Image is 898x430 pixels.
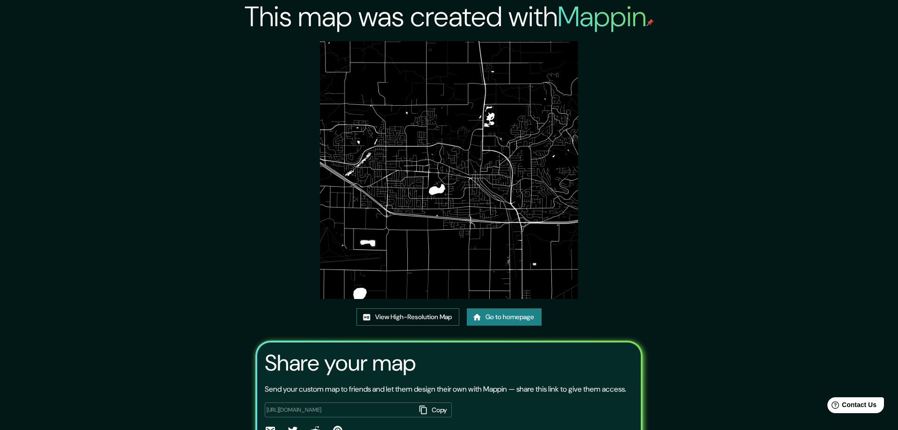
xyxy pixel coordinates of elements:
[467,308,542,326] a: Go to homepage
[646,19,654,26] img: mappin-pin
[320,41,578,299] img: created-map
[815,394,888,420] iframe: Help widget launcher
[265,384,626,395] p: Send your custom map to friends and let them design their own with Mappin — share this link to gi...
[265,350,416,376] h3: Share your map
[415,402,452,418] button: Copy
[356,308,459,326] a: View High-Resolution Map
